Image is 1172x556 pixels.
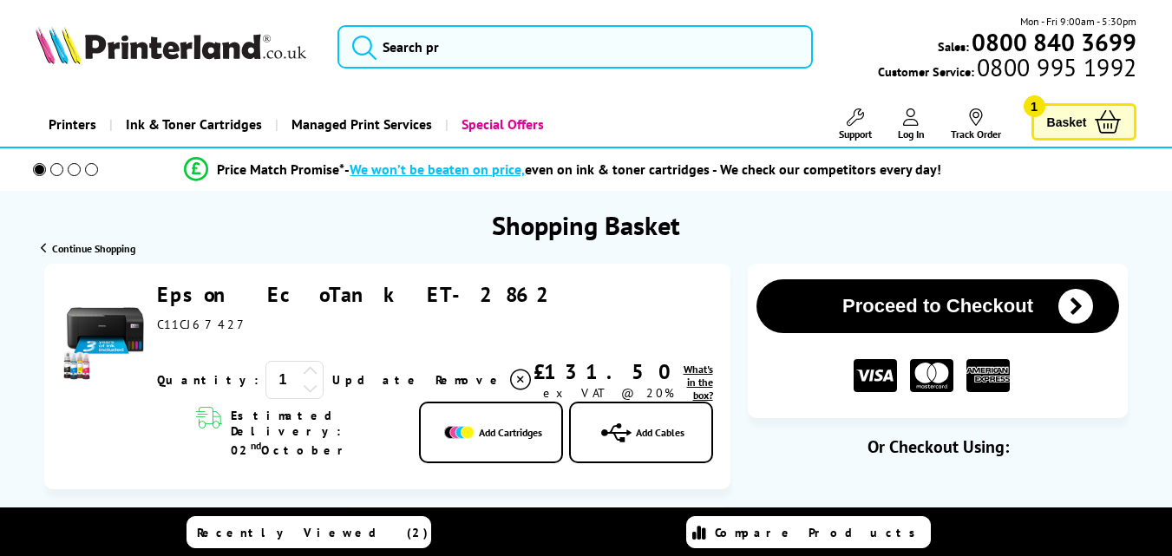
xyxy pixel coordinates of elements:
img: Epson EcoTank ET-2862 [62,296,148,383]
li: modal_Promise [9,154,1117,185]
a: Printers [36,102,109,147]
span: Continue Shopping [52,242,135,255]
a: Update [332,372,422,388]
span: Mon - Fri 9:00am - 5:30pm [1020,13,1136,29]
a: Delete item from your basket [435,367,534,393]
sup: nd [251,439,261,452]
img: Printerland Logo [36,26,306,64]
span: Basket [1047,110,1087,134]
span: ex VAT @ 20% [543,385,674,401]
span: Estimated Delivery: 02 October [231,408,402,458]
a: 0800 840 3699 [969,34,1136,50]
img: VISA [854,359,897,393]
a: Recently Viewed (2) [187,516,431,548]
span: Ink & Toner Cartridges [126,102,262,147]
span: Price Match Promise* [217,160,344,178]
span: 0800 995 1992 [974,59,1136,75]
img: Add Cartridges [444,426,475,440]
img: MASTER CARD [910,359,953,393]
iframe: PayPal [764,486,1111,525]
span: Add Cartridges [479,426,542,439]
span: Log In [898,128,925,141]
div: Or Checkout Using: [748,435,1129,458]
b: 0800 840 3699 [972,26,1136,58]
a: Special Offers [445,102,557,147]
div: £131.50 [534,358,684,385]
span: Remove [435,372,504,388]
img: American Express [966,359,1010,393]
a: Log In [898,108,925,141]
h1: Shopping Basket [492,208,680,242]
span: Recently Viewed (2) [197,525,429,540]
span: Support [839,128,872,141]
a: Compare Products [686,516,931,548]
a: lnk_inthebox [684,363,713,402]
span: 1 [1024,95,1045,117]
div: - even on ink & toner cartridges - We check our competitors every day! [344,160,941,178]
span: Sales: [938,38,969,55]
span: What's in the box? [684,363,713,402]
button: Proceed to Checkout [756,279,1120,333]
span: C11CJ67427 [157,317,250,332]
span: Customer Service: [878,59,1136,80]
a: Managed Print Services [275,102,445,147]
a: Basket 1 [1031,103,1137,141]
a: Continue Shopping [41,242,135,255]
a: Track Order [951,108,1001,141]
span: We won’t be beaten on price, [350,160,525,178]
a: Support [839,108,872,141]
a: Epson EcoTank ET-2862 [157,281,562,308]
span: Quantity: [157,372,259,388]
a: Ink & Toner Cartridges [109,102,275,147]
span: Compare Products [715,525,925,540]
a: Printerland Logo [36,26,317,68]
span: Add Cables [636,426,684,439]
input: Search pr [337,25,813,69]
